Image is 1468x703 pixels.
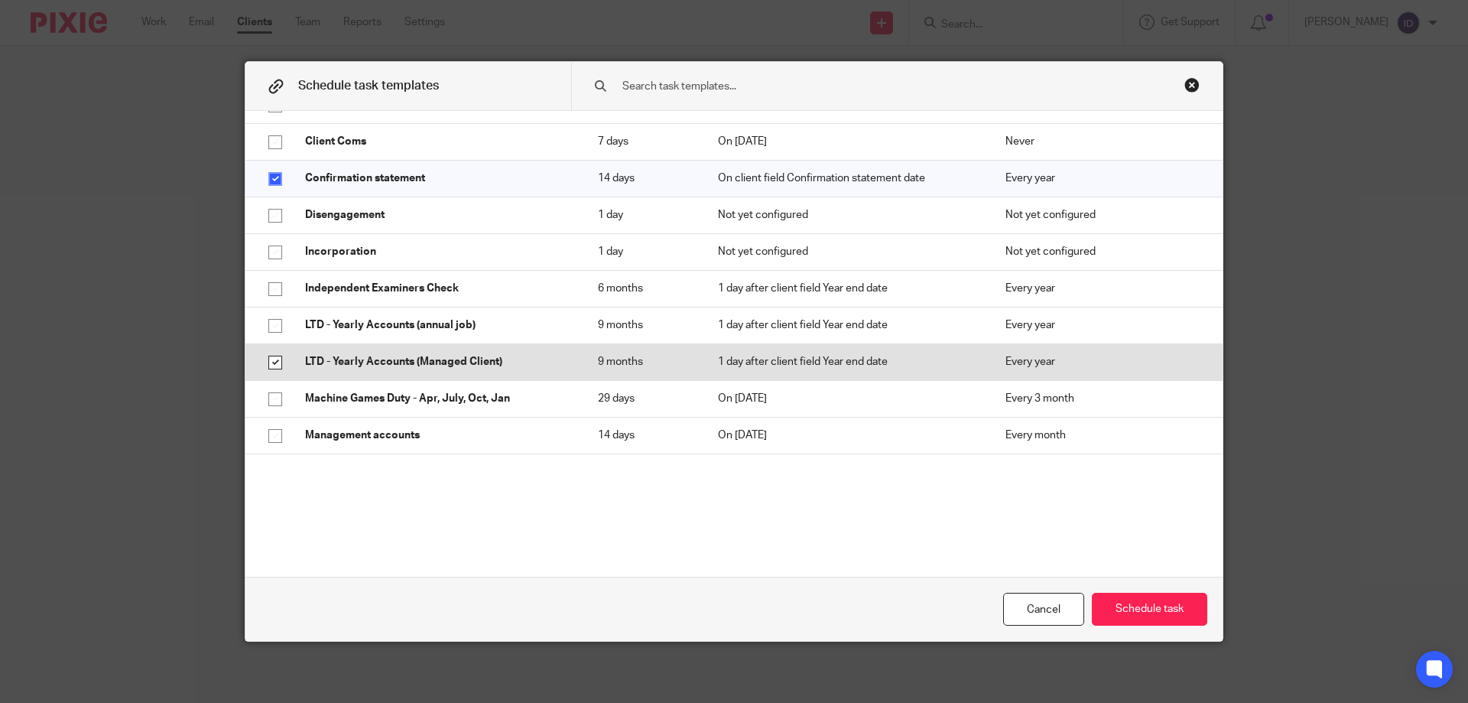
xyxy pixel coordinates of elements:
p: Client Coms [305,134,567,149]
p: Disengagement [305,207,567,223]
p: Every month [1005,428,1200,443]
p: 1 day after client field Year end date [718,354,974,369]
p: Incorporation [305,244,567,259]
p: 1 day [598,207,687,223]
p: 29 days [598,391,687,406]
p: LTD - Yearly Accounts (Managed Client) [305,354,567,369]
p: On [DATE] [718,134,974,149]
p: Confirmation statement [305,171,567,186]
p: Never [1005,134,1200,149]
p: Not yet configured [1005,207,1200,223]
p: Every year [1005,317,1200,333]
p: Management accounts [305,428,567,443]
p: Independent Examiners Check [305,281,567,296]
span: Schedule task templates [298,80,439,92]
button: Schedule task [1092,593,1207,626]
p: Not yet configured [718,244,974,259]
p: Every year [1005,171,1200,186]
div: Close this dialog window [1184,77,1200,93]
p: Not yet configured [1005,244,1200,259]
p: 14 days [598,428,687,443]
p: On [DATE] [718,428,974,443]
p: 1 day after client field Year end date [718,317,974,333]
p: 1 day [598,244,687,259]
p: Every year [1005,354,1200,369]
p: On client field Confirmation statement date [718,171,974,186]
p: Not yet configured [718,207,974,223]
p: Every year [1005,281,1200,296]
p: 14 days [598,171,687,186]
div: Cancel [1003,593,1084,626]
p: 6 months [598,281,687,296]
p: Machine Games Duty - Apr, July, Oct, Jan [305,391,567,406]
p: 1 day after client field Year end date [718,281,974,296]
p: On [DATE] [718,391,974,406]
p: 7 days [598,134,687,149]
input: Search task templates... [621,78,1125,95]
p: Every 3 month [1005,391,1200,406]
p: LTD - Yearly Accounts (annual job) [305,317,567,333]
p: 9 months [598,317,687,333]
p: 9 months [598,354,687,369]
